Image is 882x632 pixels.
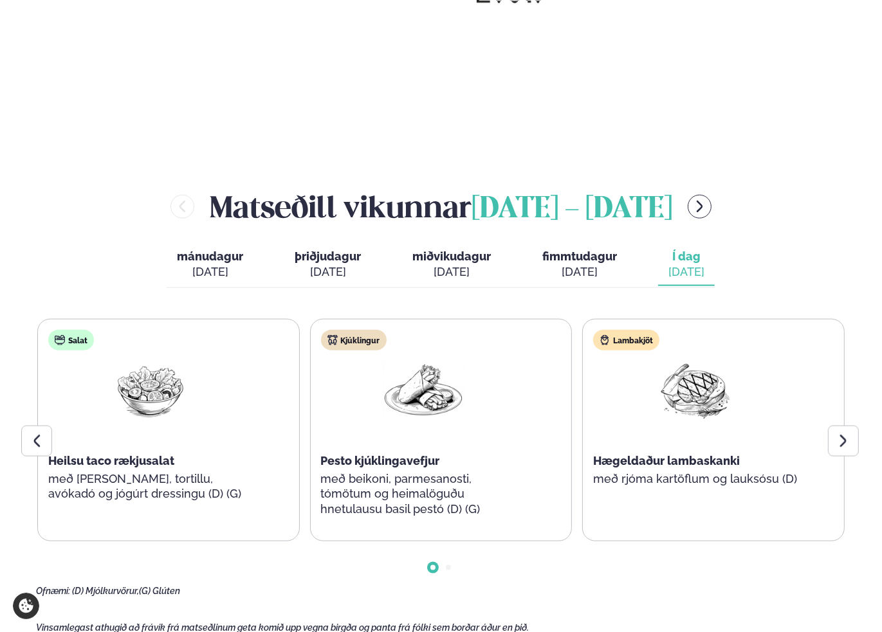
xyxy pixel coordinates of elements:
[593,471,798,487] p: með rjóma kartöflum og lauksósu (D)
[210,186,672,228] h2: Matseðill vikunnar
[13,593,39,619] a: Cookie settings
[412,249,491,263] span: miðvikudagur
[688,195,712,219] button: menu-btn-right
[542,264,617,280] div: [DATE]
[658,244,715,286] button: Í dag [DATE]
[593,330,659,350] div: Lambakjöt
[321,454,440,467] span: Pesto kjúklingavefjur
[542,249,617,263] span: fimmtudagur
[321,471,526,518] p: með beikoni, parmesanosti, tómötum og heimalöguðu hnetulausu basil pestó (D) (G)
[72,586,139,596] span: (D) Mjólkurvörur,
[295,264,361,280] div: [DATE]
[532,244,627,286] button: fimmtudagur [DATE]
[430,565,436,570] span: Go to slide 1
[284,244,371,286] button: þriðjudagur [DATE]
[55,335,65,345] img: salad.svg
[48,454,174,467] span: Heilsu taco rækjusalat
[600,335,610,345] img: Lamb.svg
[668,249,704,264] span: Í dag
[36,586,70,596] span: Ofnæmi:
[170,195,194,219] button: menu-btn-left
[48,330,94,350] div: Salat
[472,195,672,224] span: [DATE] - [DATE]
[109,361,192,420] img: Salad.png
[668,264,704,280] div: [DATE]
[412,264,491,280] div: [DATE]
[177,249,243,263] span: mánudagur
[654,361,737,420] img: Beef-Meat.png
[446,565,451,570] span: Go to slide 2
[593,454,740,467] span: Hægeldaður lambaskanki
[321,330,387,350] div: Kjúklingur
[327,335,338,345] img: chicken.svg
[402,244,501,286] button: miðvikudagur [DATE]
[48,471,253,502] p: með [PERSON_NAME], tortillu, avókadó og jógúrt dressingu (D) (G)
[167,244,253,286] button: mánudagur [DATE]
[139,586,180,596] span: (G) Glúten
[295,249,361,263] span: þriðjudagur
[382,361,464,420] img: Wraps.png
[177,264,243,280] div: [DATE]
